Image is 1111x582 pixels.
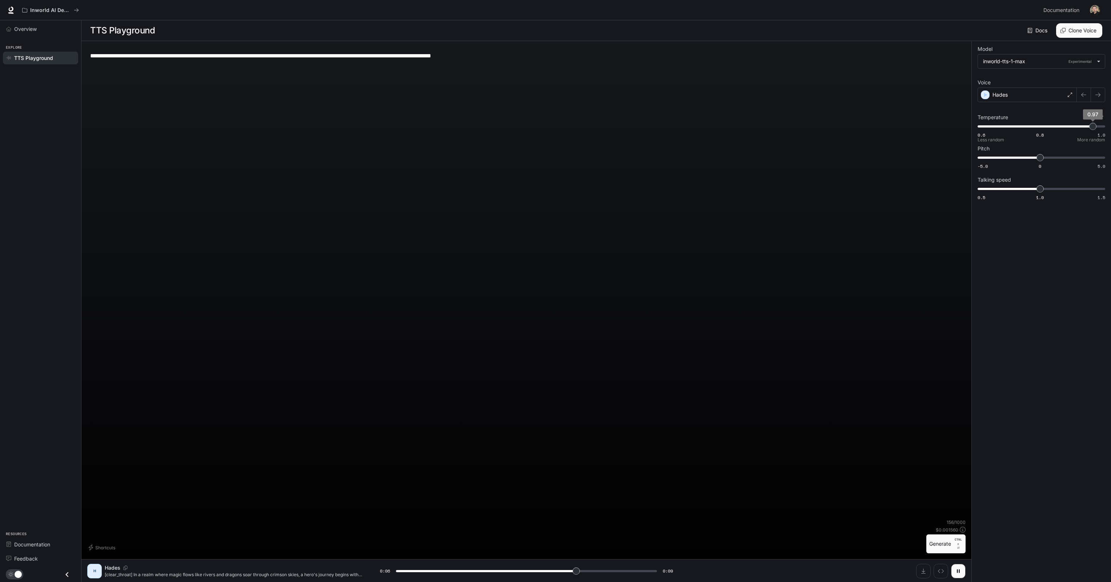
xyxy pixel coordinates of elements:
[90,23,155,38] h1: TTS Playground
[14,555,38,562] span: Feedback
[1090,5,1100,15] img: User avatar
[1077,138,1105,142] p: More random
[1098,163,1105,169] span: 5.0
[926,534,966,553] button: GenerateCTRL +⏎
[978,47,992,52] p: Model
[1036,132,1044,138] span: 0.8
[1067,58,1093,65] p: Experimental
[3,538,78,551] a: Documentation
[934,564,948,578] button: Inspect
[992,91,1008,98] p: Hades
[978,177,1011,182] p: Talking speed
[380,567,390,575] span: 0:06
[105,564,120,571] p: Hades
[978,132,985,138] span: 0.6
[3,552,78,565] a: Feedback
[19,3,82,17] button: All workspaces
[954,537,963,546] p: CTRL +
[14,25,37,33] span: Overview
[978,194,985,201] span: 0.5
[3,23,78,35] a: Overview
[120,566,131,570] button: Copy Voice ID
[1087,111,1098,117] span: 0.97
[978,54,1105,68] div: inworld-tts-1-maxExperimental
[954,537,963,550] p: ⏎
[87,542,118,553] button: Shortcuts
[978,146,990,151] p: Pitch
[3,52,78,64] a: TTS Playground
[30,7,71,13] p: Inworld AI Demos
[15,570,22,578] span: Dark mode toggle
[978,80,991,85] p: Voice
[978,138,1004,142] p: Less random
[1026,23,1050,38] a: Docs
[1056,23,1102,38] button: Clone Voice
[89,565,100,577] div: H
[1098,194,1105,201] span: 1.5
[105,571,362,578] p: [clear_throat] In a realm where magic flows like rivers and dragons soar through crimson skies, a...
[1039,163,1041,169] span: 0
[978,115,1008,120] p: Temperature
[663,567,673,575] span: 0:09
[983,58,1093,65] div: inworld-tts-1-max
[916,564,931,578] button: Download audio
[1040,3,1085,17] a: Documentation
[936,527,958,533] p: $ 0.001560
[14,54,53,62] span: TTS Playground
[14,541,50,548] span: Documentation
[1036,194,1044,201] span: 1.0
[1088,3,1102,17] button: User avatar
[59,567,75,582] button: Close drawer
[1098,132,1105,138] span: 1.0
[978,163,988,169] span: -5.0
[1043,6,1079,15] span: Documentation
[947,519,966,525] p: 156 / 1000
